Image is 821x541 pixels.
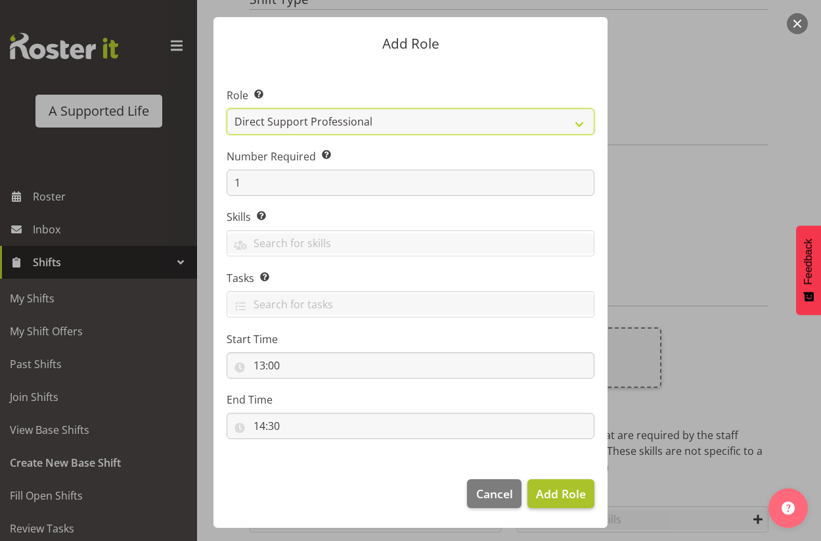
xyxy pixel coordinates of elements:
p: Add Role [227,37,594,51]
label: Skills [227,209,594,225]
label: Role [227,87,594,103]
input: Click to select... [227,352,594,379]
label: End Time [227,392,594,408]
button: Cancel [467,479,521,508]
img: help-xxl-2.png [782,502,795,515]
button: Feedback - Show survey [796,225,821,315]
span: Feedback [803,239,814,285]
input: Search for tasks [227,294,594,314]
span: Cancel [476,485,513,502]
span: Add Role [536,486,586,502]
label: Start Time [227,331,594,347]
input: Click to select... [227,413,594,439]
label: Tasks [227,270,594,286]
button: Add Role [527,479,594,508]
label: Number Required [227,149,594,164]
input: Search for skills [227,233,594,254]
